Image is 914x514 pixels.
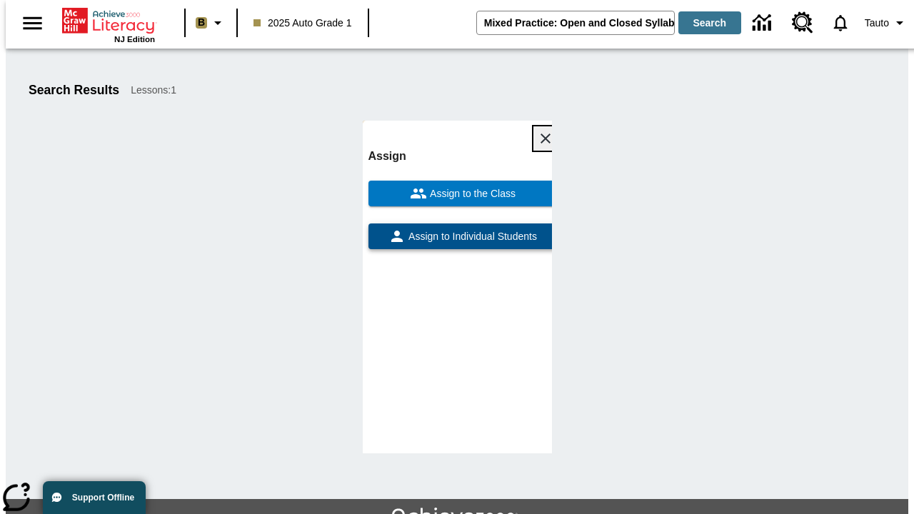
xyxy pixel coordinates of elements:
[198,14,205,31] span: B
[368,223,558,249] button: Assign to Individual Students
[363,121,552,453] div: lesson details
[29,83,119,98] h1: Search Results
[62,6,155,35] a: Home
[406,229,537,244] span: Assign to Individual Students
[131,83,176,98] span: Lessons : 1
[43,481,146,514] button: Support Offline
[253,16,352,31] span: 2025 Auto Grade 1
[533,126,558,151] button: Close
[865,16,889,31] span: Tauto
[72,493,134,503] span: Support Offline
[744,4,783,43] a: Data Center
[368,146,558,166] h6: Assign
[114,35,155,44] span: NJ Edition
[822,4,859,41] a: Notifications
[11,2,54,44] button: Open side menu
[368,181,558,206] button: Assign to the Class
[678,11,741,34] button: Search
[62,5,155,44] div: Home
[859,10,914,36] button: Profile/Settings
[427,186,516,201] span: Assign to the Class
[477,11,674,34] input: search field
[783,4,822,42] a: Resource Center, Will open in new tab
[190,10,232,36] button: Boost Class color is light brown. Change class color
